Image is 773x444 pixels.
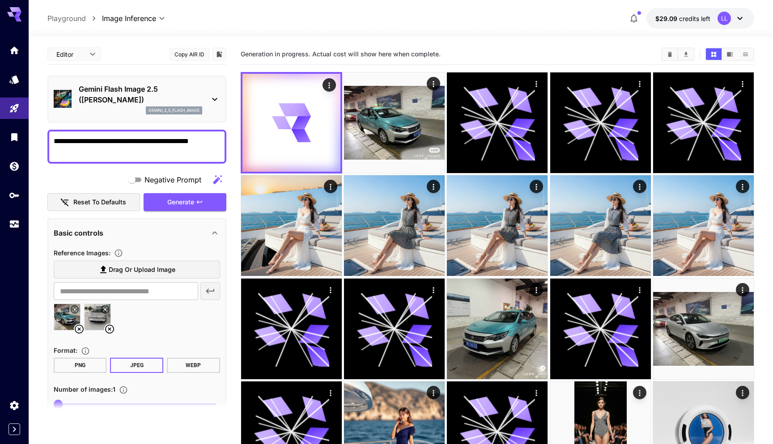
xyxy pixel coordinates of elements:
div: Settings [9,400,20,411]
span: Generation in progress. Actual cost will show here when complete. [241,50,441,58]
img: 9k= [344,72,445,173]
button: Add to library [215,49,223,59]
label: Drag or upload image [54,261,220,279]
div: Actions [324,180,337,193]
div: Home [9,45,20,56]
p: Basic controls [54,228,103,238]
img: 9k= [447,279,548,379]
button: Choose the file format for the output image. [77,347,93,355]
button: Reset to defaults [47,193,140,211]
div: Library [9,131,20,143]
span: Negative Prompt [144,174,201,185]
span: $29.09 [655,15,679,22]
div: Actions [633,77,646,90]
button: Specify how many images to generate in a single request. Each image generation will be charged se... [115,385,132,394]
div: Actions [530,386,544,399]
p: gemini_2_5_flash_image [149,107,200,114]
div: Actions [530,77,544,90]
div: Actions [633,386,646,399]
img: Z [653,279,754,379]
button: Download All [678,48,694,60]
button: Generate [144,193,226,211]
div: Show media in grid viewShow media in video viewShow media in list view [705,47,754,61]
img: Z [241,175,342,276]
button: Copy AIR ID [170,48,210,61]
div: Actions [736,77,749,90]
div: Actions [324,283,337,296]
div: Wallet [9,161,20,172]
button: PNG [54,358,107,373]
div: Playground [9,103,20,114]
button: WEBP [167,358,220,373]
div: LL [718,12,731,25]
button: Upload a reference image to guide the result. This is needed for Image-to-Image or Inpainting. Su... [110,249,127,258]
span: Image Inference [102,13,156,24]
span: Number of images : 1 [54,385,115,393]
div: Actions [633,180,646,193]
div: Gemini Flash Image 2.5 ([PERSON_NAME])gemini_2_5_flash_image [54,80,220,118]
div: Actions [633,283,646,296]
nav: breadcrumb [47,13,102,24]
div: Basic controls [54,222,220,244]
div: Actions [427,77,440,90]
div: Actions [736,386,749,399]
button: Show media in list view [738,48,753,60]
span: Reference Images : [54,249,110,257]
div: $29.0939 [655,14,710,23]
div: Actions [736,283,749,296]
button: JPEG [110,358,163,373]
img: Z [447,175,548,276]
span: Editor [56,50,84,59]
div: Actions [427,180,440,193]
span: credits left [679,15,710,22]
p: Gemini Flash Image 2.5 ([PERSON_NAME]) [79,84,202,105]
div: Usage [9,219,20,230]
img: 9k= [344,175,445,276]
img: 9k= [653,175,754,276]
div: Actions [427,386,440,399]
button: $29.0939LL [646,8,754,29]
img: 9k= [550,175,651,276]
div: Actions [323,78,336,92]
div: Models [9,74,20,85]
div: Actions [530,180,544,193]
span: Generate [167,197,194,208]
a: Playground [47,13,86,24]
button: Show media in grid view [706,48,722,60]
span: Drag or upload image [109,264,175,275]
div: Actions [736,180,749,193]
button: Clear All [662,48,678,60]
button: Expand sidebar [8,423,20,435]
div: Actions [324,386,337,399]
button: Show media in video view [722,48,738,60]
div: API Keys [9,190,20,201]
div: Actions [530,283,544,296]
div: Clear AllDownload All [661,47,695,61]
span: Format : [54,347,77,354]
div: Actions [427,283,440,296]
